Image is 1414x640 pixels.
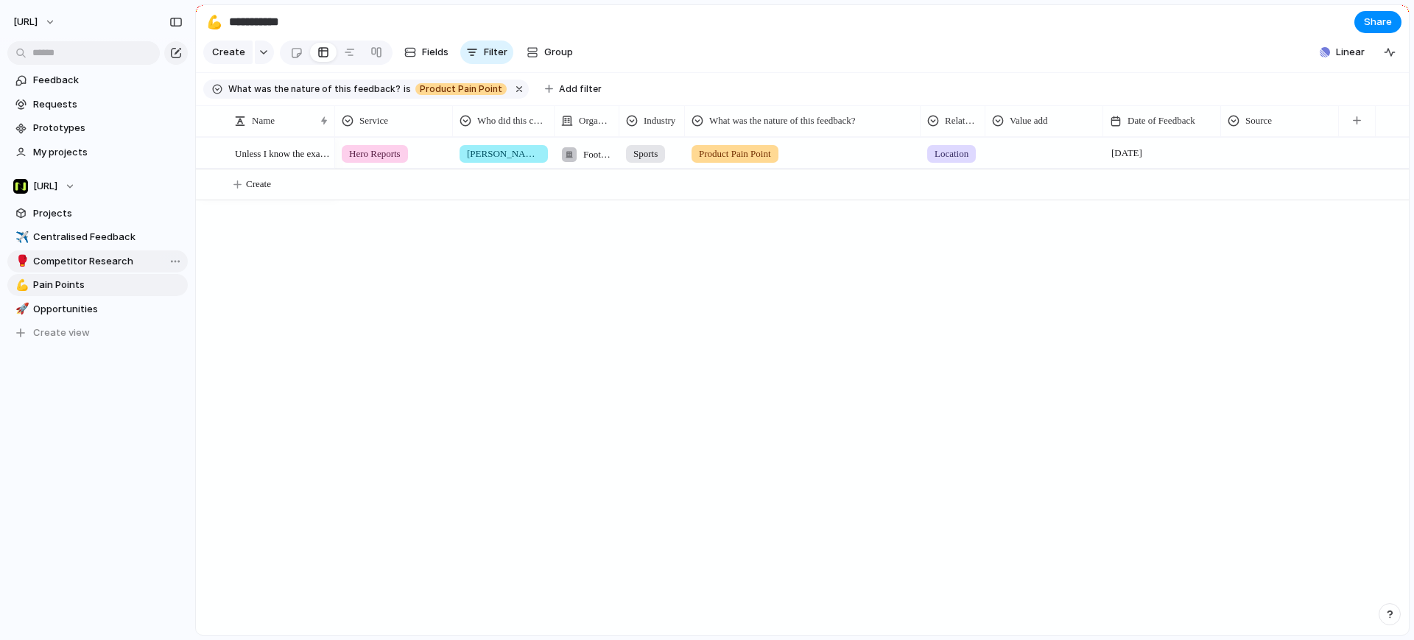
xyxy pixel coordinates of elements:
button: 🥊 [13,254,28,269]
span: Value add [1010,113,1048,128]
span: Related feedback [945,113,978,128]
a: ✈️Centralised Feedback [7,226,188,248]
div: ✈️ [15,229,26,246]
span: My projects [33,145,183,160]
a: 🚀Opportunities [7,298,188,320]
span: Share [1364,15,1392,29]
a: 💪Pain Points [7,274,188,296]
span: Football Association Wales [583,147,613,162]
button: Share [1354,11,1401,33]
span: Create [246,177,271,191]
span: Sports [633,147,658,161]
span: Filter [484,45,507,60]
span: What was the nature of this feedback? [709,113,856,128]
button: Fields [398,41,454,64]
span: Requests [33,97,183,112]
span: Hero Reports [349,147,401,161]
span: [PERSON_NAME] [467,147,541,161]
button: 🚀 [13,302,28,317]
span: Create [212,45,245,60]
span: Create view [33,326,90,340]
button: Create [203,41,253,64]
a: Feedback [7,69,188,91]
button: Product Pain Point [412,81,510,97]
span: Competitor Research [33,254,183,269]
span: Product Pain Point [699,147,771,161]
button: Group [519,41,580,64]
a: Projects [7,203,188,225]
span: What was the nature of this feedback? [228,82,401,96]
button: Filter [460,41,513,64]
button: [URL] [7,10,63,34]
span: [URL] [13,15,38,29]
span: Industry [644,113,675,128]
span: Feedback [33,73,183,88]
span: Prototypes [33,121,183,136]
div: 🥊 [15,253,26,270]
span: [DATE] [1108,144,1146,162]
span: Projects [33,206,183,221]
span: Date of Feedback [1128,113,1195,128]
span: Organisation [579,113,612,128]
span: Opportunities [33,302,183,317]
button: ✈️ [13,230,28,245]
span: Pain Points [33,278,183,292]
span: Add filter [559,82,602,96]
button: [URL] [7,175,188,197]
button: Create view [7,322,188,344]
span: Service [359,113,388,128]
span: Source [1245,113,1272,128]
button: is [401,81,414,97]
div: 🚀 [15,300,26,317]
button: Linear [1314,41,1371,63]
div: 💪 [206,12,222,32]
span: Linear [1336,45,1365,60]
span: is [404,82,411,96]
span: Who did this come from? [477,113,547,128]
span: Centralised Feedback [33,230,183,245]
a: My projects [7,141,188,163]
span: Product Pain Point [420,82,502,96]
span: Fields [422,45,449,60]
button: 💪 [13,278,28,292]
button: Add filter [536,79,611,99]
a: Prototypes [7,117,188,139]
button: 💪 [203,10,226,34]
span: Group [544,45,573,60]
span: Location [935,147,968,161]
span: [URL] [33,179,57,194]
span: Unless I know the exact location of the offender, i don't see much value in seeing a location bre... [235,144,330,161]
span: Name [252,113,275,128]
div: 💪 [15,277,26,294]
a: Requests [7,94,188,116]
a: 🥊Competitor Research [7,250,188,272]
